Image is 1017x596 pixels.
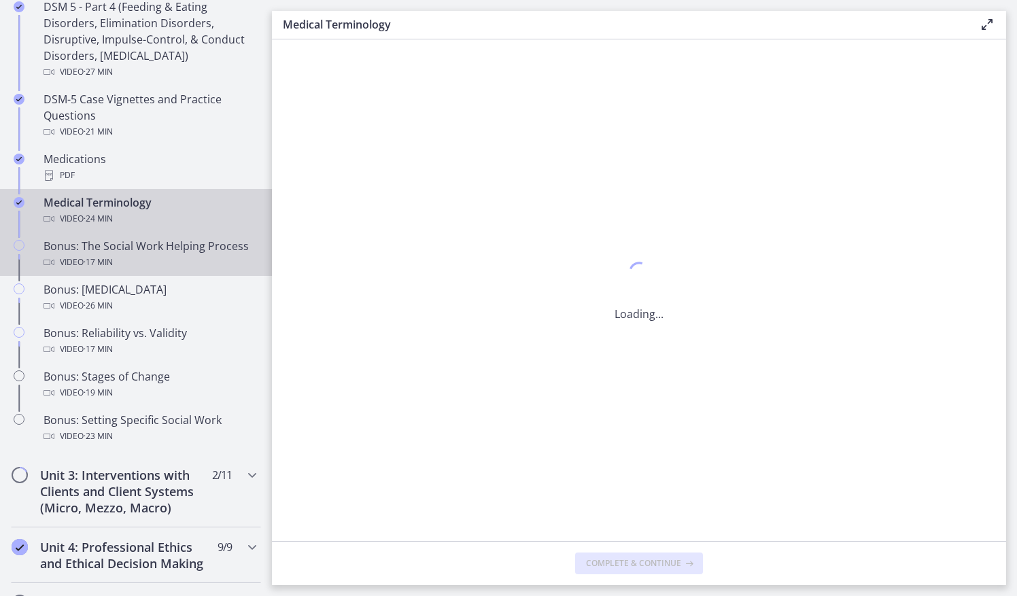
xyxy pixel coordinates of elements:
[44,167,256,183] div: PDF
[12,539,28,555] i: Completed
[218,539,232,555] span: 9 / 9
[14,197,24,208] i: Completed
[615,306,663,322] p: Loading...
[44,64,256,80] div: Video
[44,238,256,270] div: Bonus: The Social Work Helping Process
[84,211,113,227] span: · 24 min
[84,254,113,270] span: · 17 min
[84,385,113,401] span: · 19 min
[44,341,256,357] div: Video
[84,428,113,444] span: · 23 min
[44,194,256,227] div: Medical Terminology
[44,298,256,314] div: Video
[14,1,24,12] i: Completed
[40,467,206,516] h2: Unit 3: Interventions with Clients and Client Systems (Micro, Mezzo, Macro)
[84,298,113,314] span: · 26 min
[44,124,256,140] div: Video
[44,91,256,140] div: DSM-5 Case Vignettes and Practice Questions
[212,467,232,483] span: 2 / 11
[44,325,256,357] div: Bonus: Reliability vs. Validity
[44,385,256,401] div: Video
[575,553,703,574] button: Complete & continue
[40,539,206,572] h2: Unit 4: Professional Ethics and Ethical Decision Making
[84,124,113,140] span: · 21 min
[44,412,256,444] div: Bonus: Setting Specific Social Work
[615,258,663,290] div: 1
[44,254,256,270] div: Video
[14,154,24,164] i: Completed
[283,16,957,33] h3: Medical Terminology
[84,341,113,357] span: · 17 min
[586,558,681,569] span: Complete & continue
[14,94,24,105] i: Completed
[44,151,256,183] div: Medications
[44,368,256,401] div: Bonus: Stages of Change
[44,281,256,314] div: Bonus: [MEDICAL_DATA]
[44,428,256,444] div: Video
[44,211,256,227] div: Video
[84,64,113,80] span: · 27 min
